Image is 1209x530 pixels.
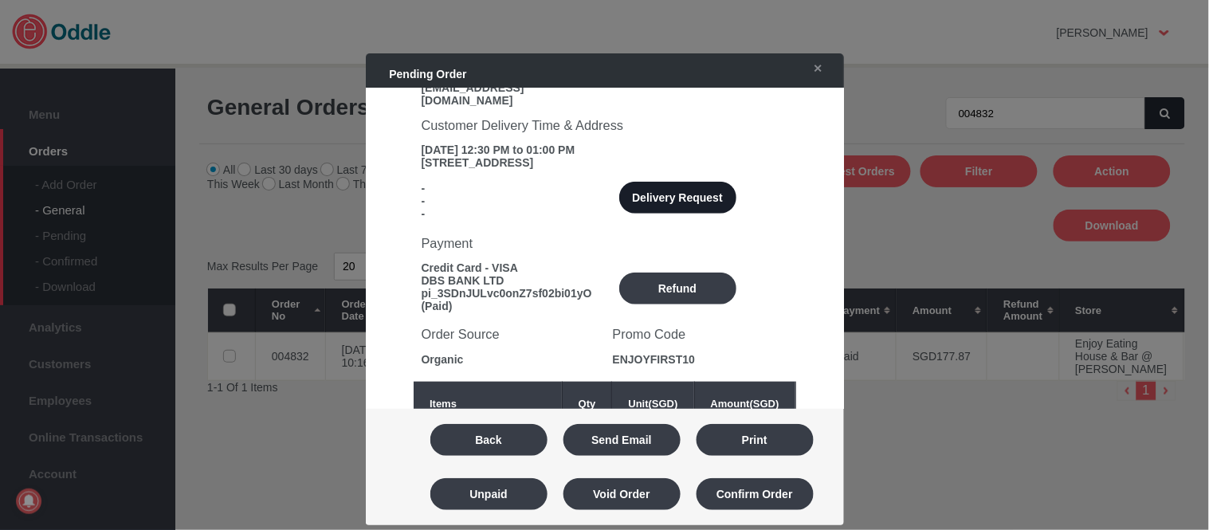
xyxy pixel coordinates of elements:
[563,424,681,456] button: Send Email
[422,274,597,287] div: DBS BANK LTD
[422,287,597,300] div: pi_3SDnJULvc0onZ7sf02bi01yO
[798,54,831,83] a: ✕
[563,478,681,510] button: Void Order
[613,353,788,366] div: ENJOYFIRST10
[753,398,775,410] span: SGD
[697,478,814,510] button: Confirm Order
[562,382,612,426] th: Qty
[422,81,597,107] div: [EMAIL_ADDRESS][DOMAIN_NAME]
[422,143,788,156] div: [DATE] 12:30 PM to 01:00 PM
[612,382,694,426] th: Unit( )
[422,327,597,342] h3: Order Source
[619,273,736,304] button: Refund
[422,194,597,207] div: -
[430,478,548,510] button: Unpaid
[422,118,788,133] h3: Customer Delivery Time & Address
[374,60,790,88] div: Pending Order
[422,261,597,274] div: Credit Card - VISA
[694,382,795,426] th: Amount( )
[414,382,562,426] th: Items
[613,327,788,342] h3: Promo Code
[422,353,597,366] div: Organic
[619,182,736,214] button: Delivery Request
[422,156,788,169] div: [STREET_ADDRESS]
[652,398,674,410] span: SGD
[422,207,597,220] div: -
[430,424,548,456] button: Back
[422,182,597,194] div: -
[697,424,814,456] button: Print
[422,236,788,251] h3: Payment
[422,300,597,312] div: (Paid)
